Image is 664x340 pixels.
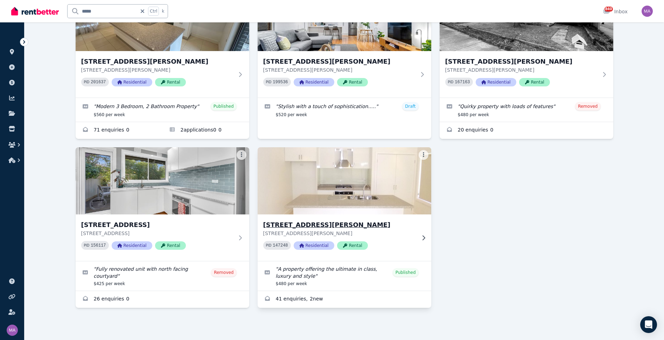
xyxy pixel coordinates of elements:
small: PID [266,243,272,247]
code: 167163 [455,80,470,85]
a: Enquiries for 50 Greene Street, SOUTH KINGSVILLE [440,122,613,139]
code: 147248 [273,243,288,248]
code: 201637 [91,80,106,85]
span: Ctrl [148,7,159,16]
a: Enquiries for 1/12-14 South Avenue, Altona Meadows [76,122,162,139]
h3: [STREET_ADDRESS][PERSON_NAME] [81,57,234,66]
div: Inbox [603,8,628,15]
a: Applications for 1/12-14 South Avenue, Altona Meadows [162,122,249,139]
a: Edit listing: Fully renovated unit with north facing courtyard [76,261,249,291]
code: 199536 [273,80,288,85]
small: PID [84,243,90,247]
a: Edit listing: Quirky property with loads of features [440,98,613,122]
span: Rental [155,241,186,250]
small: PID [266,80,272,84]
img: 2/60-66 Southampton Street, Footscray [76,147,249,214]
a: Edit listing: A property offering the ultimate in class, luxury and style [258,261,431,291]
a: Enquiries for 2/12-14 South Avenue, Altona Meadows [258,291,431,308]
span: Residential [294,78,334,86]
a: Edit listing: Stylish with a touch of sophistication..... [258,98,431,122]
a: 2/60-66 Southampton Street, Footscray[STREET_ADDRESS][STREET_ADDRESS]PID 156117ResidentialRental [76,147,249,261]
span: Residential [112,241,152,250]
span: k [162,8,164,14]
h3: [STREET_ADDRESS] [81,220,234,230]
img: RentBetter [11,6,59,16]
code: 156117 [91,243,106,248]
div: Open Intercom Messenger [640,316,657,333]
h3: [STREET_ADDRESS][PERSON_NAME] [263,220,416,230]
span: 840 [604,7,613,12]
span: Residential [112,78,152,86]
p: [STREET_ADDRESS][PERSON_NAME] [445,66,598,73]
p: [STREET_ADDRESS][PERSON_NAME] [263,230,416,237]
small: PID [448,80,454,84]
p: [STREET_ADDRESS][PERSON_NAME] [81,66,234,73]
img: Marc Angelone [7,325,18,336]
span: Rental [519,78,550,86]
a: 2/12-14 South Avenue, Altona Meadows[STREET_ADDRESS][PERSON_NAME][STREET_ADDRESS][PERSON_NAME]PID... [258,147,431,261]
span: Rental [337,241,368,250]
small: PID [84,80,90,84]
button: More options [419,150,428,160]
p: [STREET_ADDRESS][PERSON_NAME] [263,66,416,73]
p: [STREET_ADDRESS] [81,230,234,237]
h3: [STREET_ADDRESS][PERSON_NAME] [263,57,416,66]
span: Rental [155,78,186,86]
button: More options [237,150,246,160]
span: Residential [294,241,334,250]
img: Marc Angelone [642,6,653,17]
h3: [STREET_ADDRESS][PERSON_NAME] [445,57,598,66]
span: Rental [337,78,368,86]
img: 2/12-14 South Avenue, Altona Meadows [253,146,435,216]
span: Residential [476,78,516,86]
a: Enquiries for 2/60-66 Southampton Street, Footscray [76,291,249,308]
a: Edit listing: Modern 3 Bedroom, 2 Bathroom Property [76,98,249,122]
